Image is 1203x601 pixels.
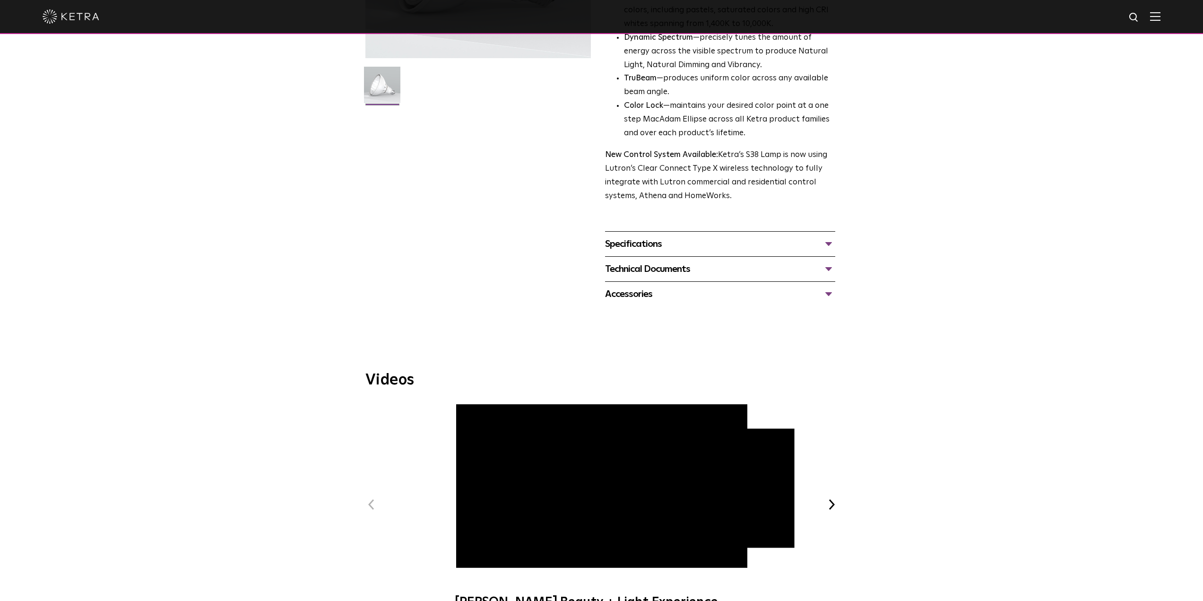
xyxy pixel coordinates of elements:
[365,498,378,511] button: Previous
[605,151,718,159] strong: New Control System Available:
[605,261,835,277] div: Technical Documents
[624,74,657,82] strong: TruBeam
[826,498,838,511] button: Next
[1128,12,1140,24] img: search icon
[365,373,838,388] h3: Videos
[624,31,835,72] li: —precisely tunes the amount of energy across the visible spectrum to produce Natural Light, Natur...
[605,236,835,252] div: Specifications
[364,67,400,110] img: S38-Lamp-Edison-2021-Web-Square
[605,148,835,203] p: Ketra’s S38 Lamp is now using Lutron’s Clear Connect Type X wireless technology to fully integrat...
[605,287,835,302] div: Accessories
[624,34,693,42] strong: Dynamic Spectrum
[1150,12,1160,21] img: Hamburger%20Nav.svg
[43,9,99,24] img: ketra-logo-2019-white
[624,72,835,99] li: —produces uniform color across any available beam angle.
[624,99,835,140] li: —maintains your desired color point at a one step MacAdam Ellipse across all Ketra product famili...
[624,102,663,110] strong: Color Lock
